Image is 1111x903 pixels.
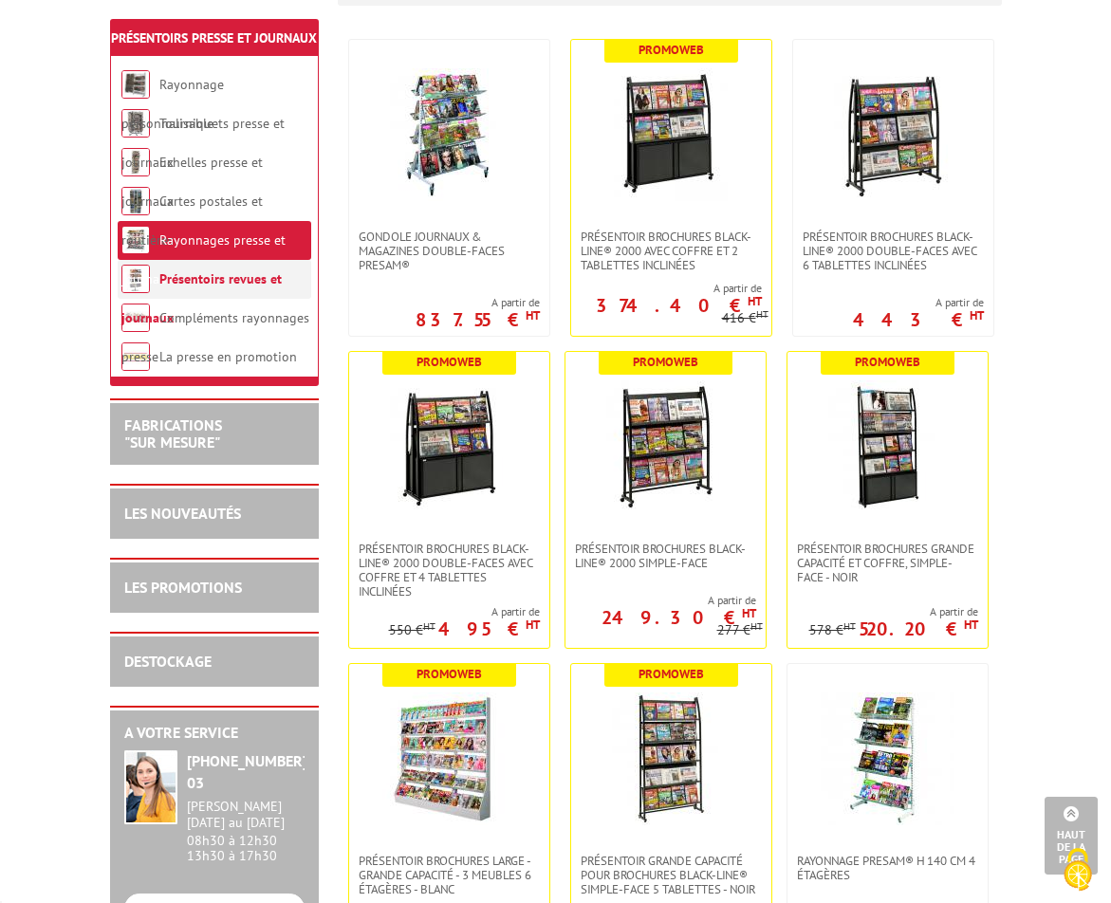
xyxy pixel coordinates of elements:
[526,617,540,633] sup: HT
[382,380,515,513] img: Présentoir brochures Black-Line® 2000 double-faces avec coffre et 4 tablettes inclinées
[389,604,540,619] span: A partir de
[639,666,704,682] b: Promoweb
[159,348,297,365] a: La presse en promotion
[124,750,177,824] img: widget-service.jpg
[970,307,984,323] sup: HT
[575,542,756,570] span: Présentoir brochures Black-Line® 2000 simple-face
[787,542,988,584] a: Présentoir brochures Grande capacité et coffre, simple-face - Noir
[821,380,954,513] img: Présentoir brochures Grande capacité et coffre, simple-face - Noir
[1045,797,1098,875] a: Haut de la page
[124,652,212,671] a: DESTOCKAGE
[826,68,959,201] img: Présentoir brochures Black-Line® 2000 double-faces avec 6 tablettes inclinées
[121,309,309,365] a: Compléments rayonnages presse
[121,70,150,99] img: Rayonnage personnalisable
[423,619,435,633] sup: HT
[821,692,954,825] img: Rayonnage Presam® H 140 cm 4 étagères
[124,725,305,742] h2: A votre service
[639,42,704,58] b: Promoweb
[853,314,984,325] p: 443 €
[614,68,728,201] img: Présentoir brochures Black-Line® 2000 avec coffre et 2 tablettes inclinées
[121,115,285,171] a: Tourniquets presse et journaux
[121,193,263,249] a: Cartes postales et routières
[416,295,540,310] span: A partir de
[571,281,762,296] span: A partir de
[599,380,731,513] img: Présentoir brochures Black-Line® 2000 simple-face
[389,623,435,637] p: 550 €
[809,604,978,619] span: A partir de
[416,314,540,325] p: 837.55 €
[1054,846,1102,894] img: Cookies (fenêtre modale)
[581,854,762,896] span: Présentoir grande capacité pour brochures Black-Line® simple-face 5 tablettes - Noir
[797,854,978,882] span: Rayonnage Presam® H 140 cm 4 étagères
[359,230,540,272] span: Gondole journaux & magazines double-faces Presam®
[349,230,549,272] a: Gondole journaux & magazines double-faces Presam®
[111,29,317,46] a: Présentoirs Presse et Journaux
[809,623,856,637] p: 578 €
[803,230,984,272] span: Présentoir brochures Black-Line® 2000 double-faces avec 6 tablettes inclinées
[565,542,766,570] a: Présentoir brochures Black-Line® 2000 simple-face
[859,623,978,635] p: 520.20 €
[124,578,242,597] a: LES PROMOTIONS
[742,605,756,621] sup: HT
[1045,838,1111,903] button: Cookies (fenêtre modale)
[565,593,756,608] span: A partir de
[571,230,771,272] a: Présentoir brochures Black-Line® 2000 avec coffre et 2 tablettes inclinées
[787,854,988,882] a: Rayonnage Presam® H 140 cm 4 étagères
[121,76,224,132] a: Rayonnage personnalisable
[121,270,282,326] a: Présentoirs revues et journaux
[526,307,540,323] sup: HT
[187,799,305,864] div: 08h30 à 12h30 13h30 à 17h30
[843,619,856,633] sup: HT
[121,154,263,210] a: Echelles presse et journaux
[124,415,222,451] a: FABRICATIONS"Sur Mesure"
[717,623,763,637] p: 277 €
[855,354,920,370] b: Promoweb
[571,854,771,896] a: Présentoir grande capacité pour brochures Black-Line® simple-face 5 tablettes - Noir
[359,542,540,599] span: Présentoir brochures Black-Line® 2000 double-faces avec coffre et 4 tablettes inclinées
[187,751,307,792] strong: [PHONE_NUMBER] 03
[750,619,763,633] sup: HT
[756,307,768,321] sup: HT
[748,293,762,309] sup: HT
[604,692,737,825] img: Présentoir grande capacité pour brochures Black-Line® simple-face 5 tablettes - Noir
[438,623,540,635] p: 495 €
[187,799,305,831] div: [PERSON_NAME][DATE] au [DATE]
[602,612,756,623] p: 249.30 €
[793,230,993,272] a: Présentoir brochures Black-Line® 2000 double-faces avec 6 tablettes inclinées
[964,617,978,633] sup: HT
[853,295,984,310] span: A partir de
[722,311,768,325] p: 416 €
[349,542,549,599] a: Présentoir brochures Black-Line® 2000 double-faces avec coffre et 4 tablettes inclinées
[349,854,549,896] a: Présentoir Brochures large - grande capacité - 3 meubles 6 étagères - Blanc
[633,354,698,370] b: Promoweb
[417,666,482,682] b: Promoweb
[581,230,762,272] span: Présentoir brochures Black-Line® 2000 avec coffre et 2 tablettes inclinées
[121,231,286,287] a: Rayonnages presse et journaux
[124,504,241,523] a: LES NOUVEAUTÉS
[382,692,515,825] img: Présentoir Brochures large - grande capacité - 3 meubles 6 étagères - Blanc
[359,854,540,896] span: Présentoir Brochures large - grande capacité - 3 meubles 6 étagères - Blanc
[417,354,482,370] b: Promoweb
[596,300,762,311] p: 374.40 €
[797,542,978,584] span: Présentoir brochures Grande capacité et coffre, simple-face - Noir
[382,68,515,201] img: Gondole journaux & magazines double-faces Presam®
